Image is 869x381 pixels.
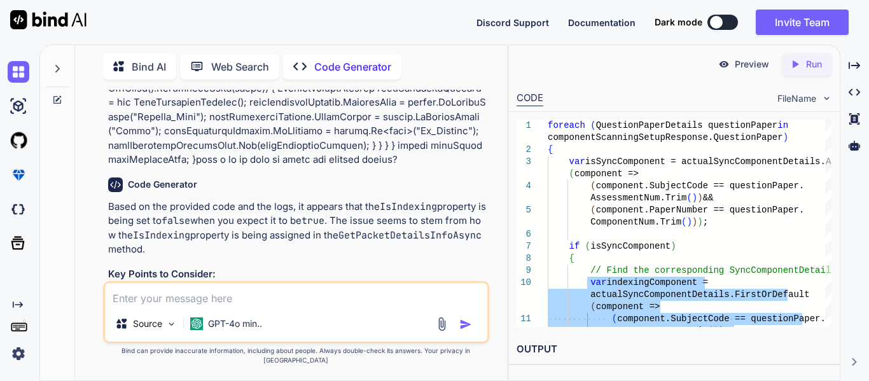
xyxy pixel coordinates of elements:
[302,214,324,227] code: true
[133,317,162,330] p: Source
[585,241,590,251] span: (
[681,217,686,227] span: (
[211,59,269,74] p: Web Search
[590,301,595,312] span: (
[517,240,531,253] div: 7
[517,156,531,168] div: 3
[568,16,636,29] button: Documentation
[724,326,735,336] span: &&
[133,229,190,242] code: IsIndexing
[517,277,531,289] div: 10
[596,120,778,130] span: QuestionPaperDetails questionPaper
[166,319,177,329] img: Pick Models
[697,193,702,203] span: )
[8,198,29,220] img: darkCloudIdeIcon
[132,59,166,74] p: Bind AI
[590,181,595,191] span: (
[574,169,639,179] span: component =>
[596,181,805,191] span: component.SubjectCode == questionPaper.
[612,314,617,324] span: (
[777,120,788,130] span: in
[569,253,574,263] span: {
[806,58,822,71] p: Run
[8,61,29,83] img: chat
[517,120,531,132] div: 1
[590,217,681,227] span: ComponentNum.Trim
[517,265,531,277] div: 9
[703,193,714,203] span: &&
[590,193,686,203] span: AssessmentNum.Trim
[735,58,769,71] p: Preview
[671,241,676,251] span: )
[756,10,849,35] button: Invite Team
[655,16,702,29] span: Dark mode
[108,200,487,257] p: Based on the provided code and the logs, it appears that the property is being set to when you ex...
[569,241,580,251] span: if
[517,253,531,265] div: 8
[548,132,783,142] span: componentScanningSetupResponse.QuestionPaper
[617,314,826,324] span: component.SubjectCode == questionPaper.
[314,59,391,74] p: Code Generator
[692,217,697,227] span: )
[777,92,816,105] span: FileName
[590,120,595,130] span: (
[783,132,788,142] span: )
[718,59,730,70] img: preview
[509,335,840,364] h2: OUTPUT
[612,326,708,336] span: AssessmentNum.Trim
[338,229,482,242] code: GetPacketDetailsInfoAsync
[8,95,29,117] img: ai-studio
[8,130,29,151] img: githubLight
[517,91,543,106] div: CODE
[517,313,531,325] div: 11
[380,200,437,213] code: IsIndexing
[719,326,724,336] span: )
[596,205,805,215] span: component.PaperNumber == questionPaper.
[190,317,203,330] img: GPT-4o mini
[108,267,487,282] h3: Key Points to Consider:
[686,217,692,227] span: )
[568,17,636,28] span: Documentation
[517,144,531,156] div: 2
[459,318,472,331] img: icon
[590,277,606,287] span: var
[517,204,531,216] div: 5
[8,164,29,186] img: premium
[590,205,595,215] span: (
[821,93,832,104] img: chevron down
[476,16,549,29] button: Discord Support
[569,169,574,179] span: (
[517,180,531,192] div: 4
[569,156,585,167] span: var
[708,326,713,336] span: (
[713,326,718,336] span: )
[103,346,489,365] p: Bind can provide inaccurate information, including about people. Always double-check its answers....
[590,265,836,275] span: // Find the corresponding SyncComponentDetails
[686,193,692,203] span: (
[548,120,585,130] span: foreach
[548,144,553,155] span: {
[128,178,197,191] h6: Code Generator
[590,289,809,300] span: actualSyncComponentDetails.FirstOrDefault
[434,317,449,331] img: attachment
[8,343,29,364] img: settings
[10,10,87,29] img: Bind AI
[208,317,262,330] p: GPT-4o min..
[697,217,702,227] span: )
[585,156,842,167] span: isSyncComponent = actualSyncComponentDetails.Any
[162,214,190,227] code: false
[517,228,531,240] div: 6
[606,277,708,287] span: indexingComponent =
[703,217,708,227] span: ;
[692,193,697,203] span: )
[476,17,549,28] span: Discord Support
[596,301,660,312] span: component =>
[590,241,671,251] span: isSyncComponent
